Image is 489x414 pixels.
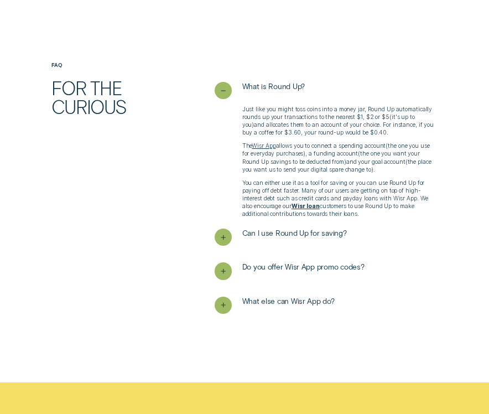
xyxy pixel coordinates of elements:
[51,79,176,116] h2: For the curious
[242,262,365,272] span: Do you offer Wisr App promo codes?
[358,150,360,157] span: (
[252,142,275,149] a: Wisr App
[386,142,388,149] span: (
[303,150,305,157] span: )
[215,262,364,280] button: See more
[405,158,408,165] span: (
[242,297,335,306] span: What else can Wisr App do?
[292,203,320,210] a: Wisr loan
[242,106,438,137] p: Just like you might toss coins into a money jar, Round Up automatically rounds up your transactio...
[242,229,347,238] span: Can I use Round Up for saving?
[252,121,254,128] span: )
[389,113,392,121] span: (
[371,166,373,173] span: )
[215,297,334,314] button: See more
[215,82,305,99] button: See less
[242,179,438,218] p: You can either use it as a tool for saving or you can use Round Up for paying off debt faster. Ma...
[215,229,346,246] button: See more
[344,158,346,165] span: )
[242,142,438,173] p: The allows you to connect a spending account the one you use for everyday purchases , a funding a...
[51,63,176,69] h4: FAQ
[242,82,305,91] span: What is Round Up?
